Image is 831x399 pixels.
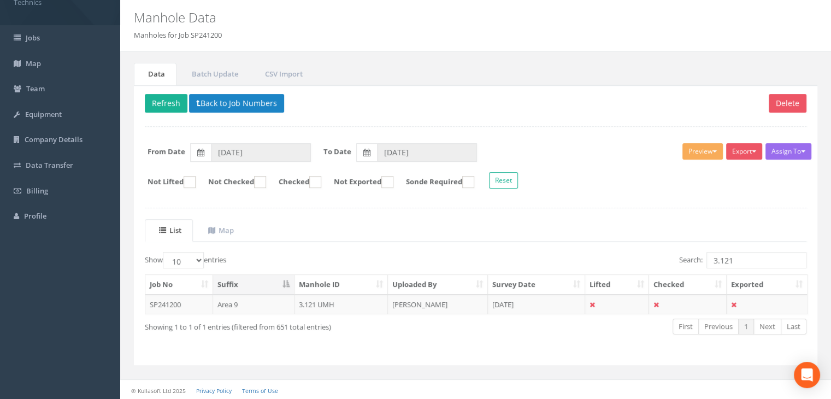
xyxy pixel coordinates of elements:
[738,319,754,335] a: 1
[178,63,250,85] a: Batch Update
[251,63,314,85] a: CSV Import
[137,176,196,188] label: Not Lifted
[585,275,649,295] th: Lifted: activate to sort column ascending
[489,172,518,189] button: Reset
[726,143,762,160] button: Export
[145,219,193,242] a: List
[753,319,781,335] a: Next
[781,319,806,335] a: Last
[395,176,474,188] label: Sonde Required
[26,160,73,170] span: Data Transfer
[145,295,213,314] td: SP241200
[388,275,488,295] th: Uploaded By: activate to sort column ascending
[148,146,185,157] label: From Date
[26,33,40,43] span: Jobs
[197,176,266,188] label: Not Checked
[794,362,820,388] div: Open Intercom Messenger
[134,30,222,40] li: Manholes for Job SP241200
[765,143,811,160] button: Assign To
[488,275,585,295] th: Survey Date: activate to sort column ascending
[211,143,311,162] input: From Date
[131,387,186,395] small: © Kullasoft Ltd 2025
[145,275,213,295] th: Job No: activate to sort column ascending
[294,295,388,314] td: 3.121 UMH
[145,318,411,332] div: Showing 1 to 1 of 1 entries (filtered from 651 total entries)
[134,63,176,85] a: Data
[294,275,388,295] th: Manhole ID: activate to sort column ascending
[208,225,234,235] uib-tab-heading: Map
[488,295,585,314] td: [DATE]
[323,146,351,157] label: To Date
[268,176,321,188] label: Checked
[242,387,278,395] a: Terms of Use
[377,143,477,162] input: To Date
[196,387,232,395] a: Privacy Policy
[698,319,739,335] a: Previous
[189,94,284,113] button: Back to Job Numbers
[24,211,46,221] span: Profile
[682,143,723,160] button: Preview
[769,94,806,113] button: Delete
[727,275,807,295] th: Exported: activate to sort column ascending
[25,134,82,144] span: Company Details
[26,58,41,68] span: Map
[679,252,806,268] label: Search:
[163,252,204,268] select: Showentries
[194,219,245,242] a: Map
[673,319,699,335] a: First
[388,295,488,314] td: [PERSON_NAME]
[26,84,45,93] span: Team
[649,275,727,295] th: Checked: activate to sort column ascending
[213,295,294,314] td: Area 9
[145,252,226,268] label: Show entries
[134,10,701,25] h2: Manhole Data
[213,275,294,295] th: Suffix: activate to sort column descending
[159,225,181,235] uib-tab-heading: List
[145,94,187,113] button: Refresh
[706,252,806,268] input: Search:
[26,186,48,196] span: Billing
[25,109,62,119] span: Equipment
[323,176,393,188] label: Not Exported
